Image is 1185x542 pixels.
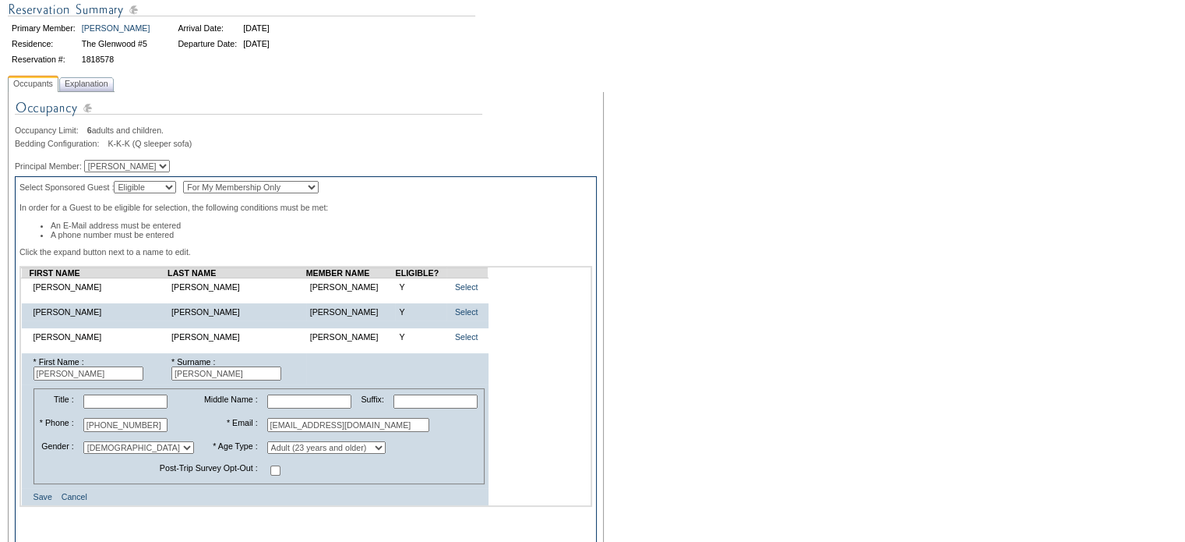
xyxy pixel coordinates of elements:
[455,332,478,342] a: Select
[168,278,306,296] td: [PERSON_NAME]
[175,37,239,51] td: Departure Date:
[10,76,56,92] span: Occupants
[395,328,446,345] td: Y
[15,126,597,135] div: adults and children.
[306,268,396,278] td: MEMBER NAME
[168,268,306,278] td: LAST NAME
[199,414,261,436] td: * Email :
[306,278,396,296] td: [PERSON_NAME]
[30,303,168,321] td: [PERSON_NAME]
[168,328,306,345] td: [PERSON_NAME]
[241,37,272,51] td: [DATE]
[241,21,272,35] td: [DATE]
[15,139,105,148] span: Bedding Configuration:
[15,98,482,126] img: Occupancy
[199,437,261,458] td: * Age Type :
[15,126,85,135] span: Occupancy Limit:
[62,492,87,501] a: Cancel
[168,353,306,384] td: * Surname :
[51,230,592,239] li: A phone number must be entered
[87,126,92,135] span: 6
[51,221,592,230] li: An E-Mail address must be entered
[9,52,78,66] td: Reservation #:
[30,328,168,345] td: [PERSON_NAME]
[30,278,168,296] td: [PERSON_NAME]
[168,303,306,321] td: [PERSON_NAME]
[175,21,239,35] td: Arrival Date:
[199,391,261,413] td: Middle Name :
[36,391,78,413] td: Title :
[62,76,111,92] span: Explanation
[306,303,396,321] td: [PERSON_NAME]
[455,307,478,317] a: Select
[30,268,168,278] td: FIRST NAME
[30,353,168,384] td: * First Name :
[395,268,446,278] td: ELIGIBLE?
[455,282,478,292] a: Select
[9,21,78,35] td: Primary Member:
[36,459,262,482] td: Post-Trip Survey Opt-Out :
[395,278,446,296] td: Y
[395,303,446,321] td: Y
[36,437,78,458] td: Gender :
[34,492,52,501] a: Save
[306,328,396,345] td: [PERSON_NAME]
[36,414,78,436] td: * Phone :
[82,23,150,33] a: [PERSON_NAME]
[79,52,153,66] td: 1818578
[9,37,78,51] td: Residence:
[15,161,82,171] span: Principal Member:
[357,391,388,413] td: Suffix:
[108,139,192,148] span: K-K-K (Q sleeper sofa)
[79,37,153,51] td: The Glenwood #5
